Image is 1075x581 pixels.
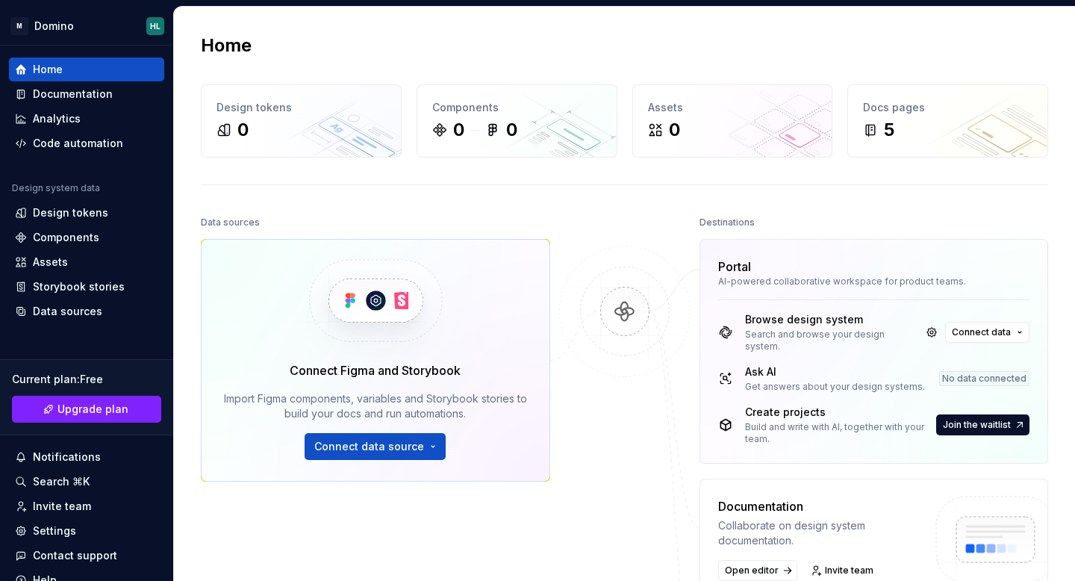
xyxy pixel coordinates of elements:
a: Home [9,58,164,81]
div: Collaborate on design system documentation. [718,518,923,548]
div: 0 [453,118,464,142]
div: Connect Figma and Storybook [290,361,461,379]
a: Invite team [9,494,164,518]
a: Docs pages5 [847,84,1048,158]
div: Design tokens [216,100,386,115]
div: Search ⌘K [33,474,90,489]
div: Design tokens [33,205,108,220]
div: Data sources [33,304,102,319]
div: Get answers about your design systems. [745,381,925,393]
button: Notifications [9,445,164,469]
a: Design tokens0 [201,84,402,158]
div: Portal [718,258,751,276]
div: Home [33,62,63,77]
a: Settings [9,519,164,543]
div: Create projects [745,405,934,420]
h2: Home [201,34,252,58]
div: 0 [237,118,249,142]
div: Documentation [33,87,113,102]
div: 5 [884,118,894,142]
div: Invite team [33,499,91,514]
span: Join the waitlist [943,419,1011,431]
a: Invite team [806,560,880,581]
div: Documentation [718,497,923,515]
a: Documentation [9,82,164,106]
div: Search and browse your design system. [745,329,919,352]
div: Components [33,230,99,245]
div: Current plan : Free [12,372,161,387]
span: Connect data source [314,439,424,454]
button: Connect data [945,322,1029,343]
span: Open editor [725,565,779,577]
button: MDominoHL [3,10,170,42]
a: Assets [9,250,164,274]
a: Assets0 [632,84,833,158]
div: Browse design system [745,312,919,327]
div: Design system data [12,182,100,194]
div: Components [432,100,602,115]
div: Assets [648,100,817,115]
a: Analytics [9,107,164,131]
button: Contact support [9,544,164,568]
a: Components00 [417,84,617,158]
div: HL [150,20,161,32]
a: Open editor [718,560,797,581]
span: Connect data [952,326,1011,338]
div: Docs pages [863,100,1032,115]
div: AI-powered collaborative workspace for product teams. [718,276,1030,288]
span: Invite team [825,565,873,577]
div: Contact support [33,548,117,563]
div: M [10,17,28,35]
a: Code automation [9,131,164,155]
div: Build and write with AI, together with your team. [745,421,934,445]
div: Analytics [33,111,81,126]
div: Code automation [33,136,123,151]
div: 0 [506,118,517,142]
div: Data sources [201,212,260,233]
a: Storybook stories [9,275,164,299]
div: 0 [669,118,680,142]
div: Settings [33,523,76,538]
div: Destinations [699,212,755,233]
a: Design tokens [9,201,164,225]
div: Assets [33,255,68,270]
div: Storybook stories [33,279,125,294]
div: Domino [34,19,74,34]
div: Import Figma components, variables and Storybook stories to build your docs and run automations. [222,391,529,421]
div: No data connected [939,371,1029,386]
button: Join the waitlist [936,414,1029,435]
div: Notifications [33,450,101,465]
a: Components [9,226,164,249]
a: Data sources [9,299,164,323]
span: Upgrade plan [57,402,128,417]
div: Ask AI [745,364,925,379]
button: Upgrade plan [12,396,161,423]
button: Search ⌘K [9,470,164,494]
button: Connect data source [305,433,446,460]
